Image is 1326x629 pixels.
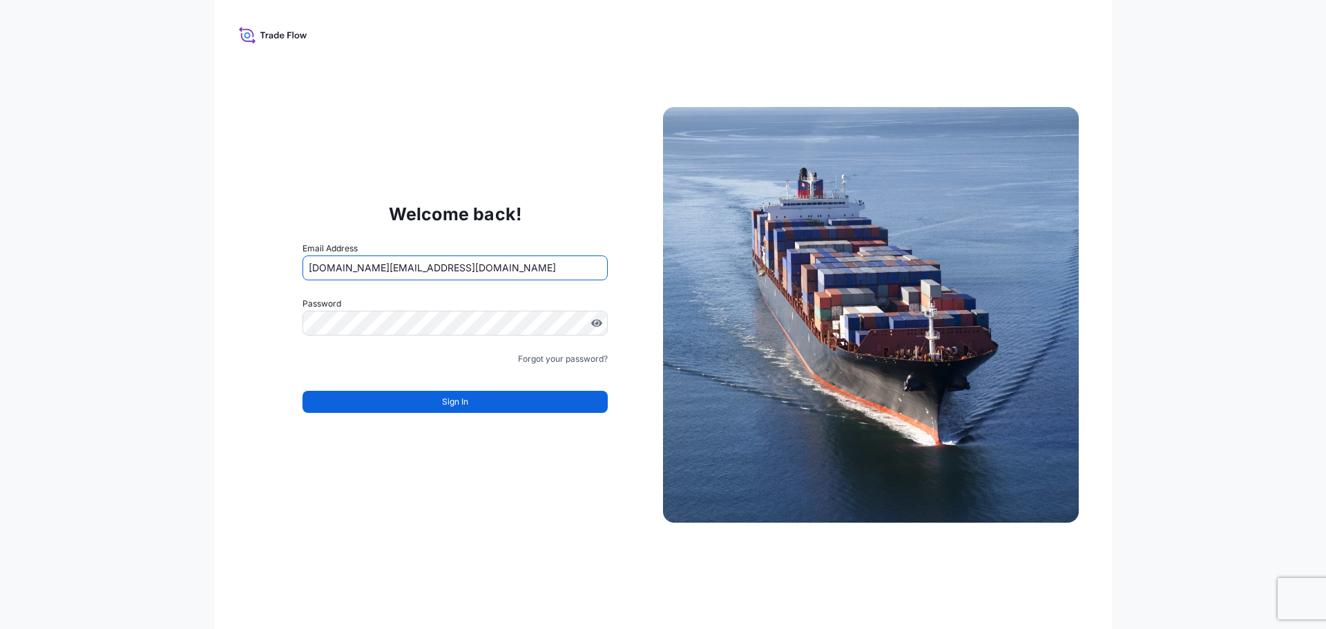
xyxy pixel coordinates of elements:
label: Password [302,297,608,311]
button: Show password [591,318,602,329]
label: Email Address [302,242,358,255]
img: Ship illustration [663,107,1079,523]
input: example@gmail.com [302,255,608,280]
span: Sign In [442,395,468,409]
a: Forgot your password? [518,352,608,366]
p: Welcome back! [389,203,522,225]
button: Sign In [302,391,608,413]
